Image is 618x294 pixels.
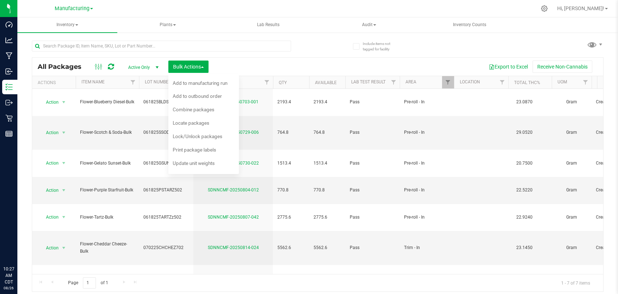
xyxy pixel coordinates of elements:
span: Gram [556,244,587,251]
span: select [59,158,68,168]
span: Hi, [PERSON_NAME]! [557,5,604,11]
span: 23.1450 [513,243,536,253]
span: 770.8 [314,187,341,194]
inline-svg: Retail [5,115,13,122]
span: 764.8 [277,129,305,136]
a: Location [460,79,480,84]
span: Flower-Scotch & Soda-Bulk [80,129,135,136]
span: Pass [350,214,395,221]
a: SDNNCMF-20250804-012 [208,187,259,192]
span: 22.9240 [513,212,536,223]
span: 070225CHCHEZ702 [143,244,189,251]
p: 10:27 AM CDT [3,266,14,285]
a: Plants [118,17,218,33]
a: SDNNCMF-20250807-042 [208,215,259,220]
span: Gram [556,187,587,194]
span: Pass [350,129,395,136]
a: Lab Test Result [351,79,386,84]
span: Pass [350,160,395,167]
span: Trim - In [404,244,450,251]
span: Flower-Blueberry Diesel-Bulk [80,99,135,105]
span: 061825SSODAZ502 [143,129,189,136]
span: 061825TARTZz502 [143,214,189,221]
a: Item Name [81,79,105,84]
inline-svg: Manufacturing [5,52,13,59]
span: 1513.4 [277,160,305,167]
span: Gram [556,129,587,136]
span: Pre-roll - In [404,214,450,221]
inline-svg: Inventory [5,83,13,91]
a: UOM [558,79,567,84]
span: Add to outbound order [173,93,222,99]
span: Gram [556,160,587,167]
span: 5562.6 [277,244,305,251]
input: Search Package ID, Item Name, SKU, Lot or Part Number... [32,41,291,51]
a: Lab Results [218,17,318,33]
button: Bulk Actions [168,61,209,73]
span: Lock/Unlock packages [173,133,222,139]
a: Inventory [17,17,117,33]
a: SDNNCMF-20250814-024 [208,245,259,250]
a: Qty [279,80,287,85]
span: Inventory Counts [443,22,496,28]
span: Print package labels [173,147,216,153]
span: Bulk Actions [173,64,204,70]
inline-svg: Outbound [5,99,13,106]
span: Gram [556,99,587,105]
span: 061825BLDSLZ502 [143,99,189,105]
span: select [59,128,68,138]
span: 1 - 7 of 7 items [555,277,596,288]
a: Filter [388,76,400,88]
span: Pass [350,99,395,105]
input: 1 [83,277,96,289]
span: 061825PSTARZ502 [143,187,189,194]
span: Flower-Tartz-Bulk [80,214,135,221]
span: 1513.4 [314,160,341,167]
span: Action [39,185,59,195]
span: Manufacturing [55,5,89,12]
button: Receive Non-Cannabis [533,61,592,73]
a: Audit [319,17,419,33]
inline-svg: Analytics [5,37,13,44]
span: 29.0520 [513,127,536,138]
span: Pass [350,187,395,194]
button: Export to Excel [484,61,533,73]
inline-svg: Reports [5,130,13,137]
span: Action [39,212,59,222]
span: 061825GSUNZ502 [143,160,189,167]
span: 2193.4 [314,99,341,105]
a: Area [405,79,416,84]
p: 08/26 [3,285,14,291]
a: Filter [580,76,592,88]
span: Audit [319,18,419,32]
span: Pre-roll - In [404,187,450,194]
span: 2775.6 [277,214,305,221]
span: Flower-Purple Starfruit-Bulk [80,187,135,194]
span: select [59,185,68,195]
span: 22.5220 [513,185,536,195]
inline-svg: Inbound [5,68,13,75]
span: Flower-Gelato Sunset-Bulk [80,160,135,167]
span: Pre-roll - In [404,160,450,167]
a: Filter [261,76,273,88]
a: Filter [442,76,454,88]
span: Page of 1 [62,277,114,289]
div: Manage settings [540,5,549,12]
a: Inventory Counts [420,17,520,33]
span: select [59,97,68,107]
div: Actions [38,80,73,85]
span: Lab Results [247,22,289,28]
span: Flower-Cheddar Cheeze-Bulk [80,241,135,254]
span: Locate packages [173,120,209,126]
span: Action [39,158,59,168]
span: select [59,212,68,222]
a: Total THC% [514,80,540,85]
span: 2193.4 [277,99,305,105]
span: Action [39,97,59,107]
span: 5562.6 [314,244,341,251]
inline-svg: Dashboard [5,21,13,28]
a: Available [315,80,337,85]
a: Filter [496,76,508,88]
span: Action [39,243,59,253]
